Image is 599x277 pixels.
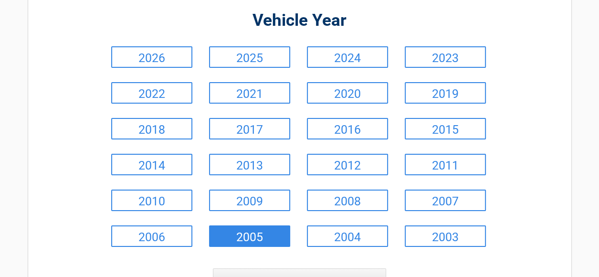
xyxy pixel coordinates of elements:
[209,154,290,175] a: 2013
[405,46,486,68] a: 2023
[209,82,290,104] a: 2021
[405,225,486,247] a: 2003
[111,190,192,211] a: 2010
[405,190,486,211] a: 2007
[405,154,486,175] a: 2011
[111,154,192,175] a: 2014
[109,10,491,32] h2: Vehicle Year
[307,225,388,247] a: 2004
[307,154,388,175] a: 2012
[307,82,388,104] a: 2020
[111,118,192,139] a: 2018
[209,118,290,139] a: 2017
[209,225,290,247] a: 2005
[111,82,192,104] a: 2022
[209,46,290,68] a: 2025
[307,46,388,68] a: 2024
[111,46,192,68] a: 2026
[209,190,290,211] a: 2009
[307,190,388,211] a: 2008
[405,82,486,104] a: 2019
[405,118,486,139] a: 2015
[307,118,388,139] a: 2016
[111,225,192,247] a: 2006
